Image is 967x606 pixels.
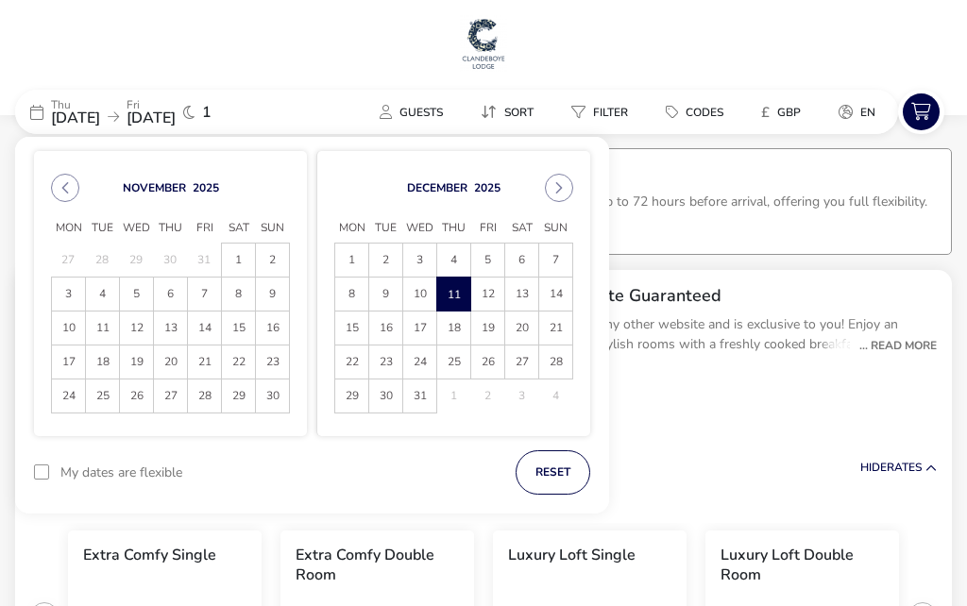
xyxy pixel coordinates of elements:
td: 2 [471,379,505,413]
span: 27 [154,379,187,412]
span: 18 [437,311,470,345]
span: 4 [86,278,119,311]
span: Hide [860,460,887,475]
span: 13 [154,311,187,345]
td: 7 [188,278,222,311]
td: 27 [505,345,539,379]
span: 1 [222,244,255,277]
td: 31 [188,244,222,278]
span: 5 [471,244,504,277]
td: 7 [539,244,573,278]
td: 28 [539,345,573,379]
span: 5 [120,278,153,311]
button: Choose Month [123,180,186,195]
span: 12 [120,311,153,345]
button: HideRates [860,462,937,474]
button: Filter [556,98,643,126]
h3: Extra Comfy Double Room [296,546,459,585]
span: 11 [86,311,119,345]
i: £ [761,103,770,122]
td: 18 [437,311,471,345]
naf-pibe-menu-bar-item: Sort [466,98,556,126]
naf-pibe-menu-bar-item: Filter [556,98,651,126]
span: 19 [120,345,153,379]
td: 21 [539,311,573,345]
td: 15 [222,311,256,345]
button: Next Month [545,174,573,202]
td: 1 [335,244,369,278]
span: 6 [505,244,538,277]
span: 12 [471,278,504,311]
span: 4 [437,244,470,277]
span: 19 [471,311,504,345]
span: Wed [403,214,437,243]
span: 1 [202,105,212,120]
span: Tue [86,214,120,243]
td: 4 [539,379,573,413]
span: 13 [505,278,538,311]
button: Sort [466,98,549,126]
td: 28 [188,379,222,413]
span: Tue [369,214,403,243]
td: 10 [52,311,86,345]
td: 3 [403,244,437,278]
td: 21 [188,345,222,379]
p: Thu [51,99,100,110]
span: 24 [52,379,85,412]
td: 22 [222,345,256,379]
span: Fri [471,214,505,243]
td: 15 [335,311,369,345]
td: 22 [335,345,369,379]
div: Best Available B&B Rate GuaranteedThis offer is not available on any other website and is exclusi... [413,270,952,419]
span: 28 [539,345,572,379]
a: Main Website [460,15,507,72]
span: en [860,105,875,120]
td: 9 [256,278,290,311]
td: 3 [52,278,86,311]
span: 20 [505,311,538,345]
span: 18 [86,345,119,379]
span: 16 [369,311,402,345]
td: 11 [86,311,120,345]
td: 23 [256,345,290,379]
td: 1 [222,244,256,278]
td: 13 [154,311,188,345]
span: Thu [437,214,471,243]
span: GBP [777,105,801,120]
span: 14 [188,311,221,345]
td: 17 [52,345,86,379]
span: 9 [256,278,289,311]
button: Choose Month [407,180,467,195]
button: Guests [365,98,458,126]
td: 19 [120,345,154,379]
span: 31 [403,379,436,412]
td: 8 [222,278,256,311]
button: Choose Year [193,180,219,195]
h3: Luxury Loft Double Room [721,546,884,585]
td: 4 [437,244,471,278]
span: 14 [539,278,572,311]
span: 10 [403,278,436,311]
td: 29 [335,379,369,413]
td: 5 [120,278,154,311]
td: 14 [188,311,222,345]
span: Filter [593,105,628,120]
td: 20 [154,345,188,379]
td: 24 [52,379,86,413]
span: 23 [256,345,289,379]
span: 26 [471,345,504,379]
span: 21 [539,311,572,345]
span: 3 [403,244,436,277]
span: 24 [403,345,436,379]
div: Thu[DATE]Fri[DATE]1 [15,90,298,134]
span: 23 [369,345,402,379]
td: 14 [539,278,573,311]
td: 19 [471,311,505,345]
td: 26 [120,379,154,413]
span: Codes [686,105,723,120]
naf-pibe-menu-bar-item: £GBP [746,98,823,126]
button: Previous Month [51,174,79,202]
span: 9 [369,278,402,311]
td: 12 [471,278,505,311]
span: 11 [438,278,469,311]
